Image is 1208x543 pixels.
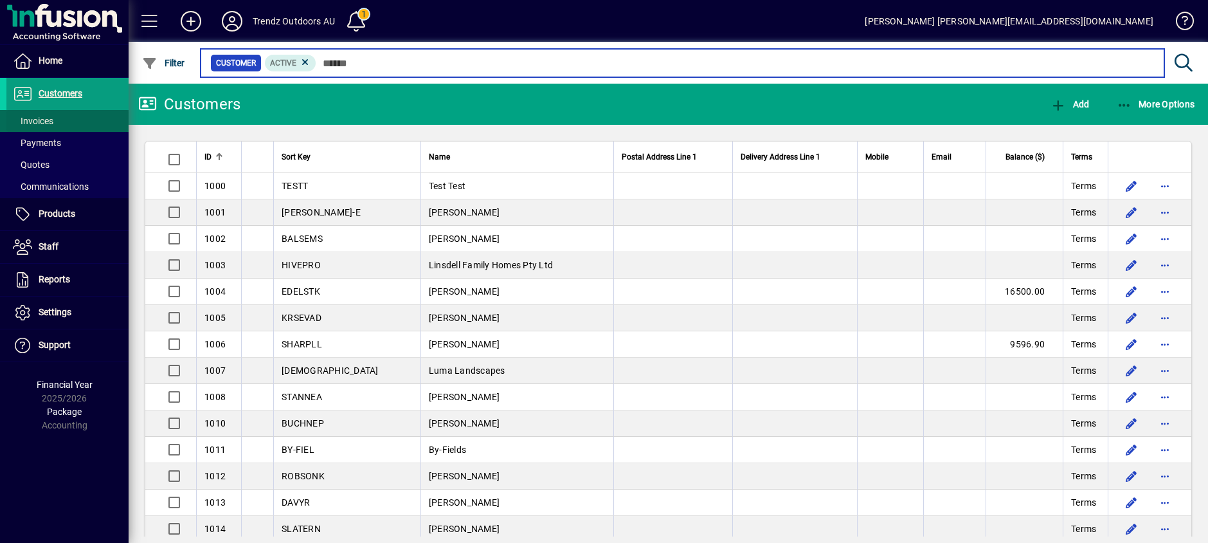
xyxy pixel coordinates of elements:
button: Edit [1121,281,1142,302]
a: Products [6,198,129,230]
span: ID [204,150,212,164]
span: [DEMOGRAPHIC_DATA] [282,365,379,376]
span: Home [39,55,62,66]
span: BUCHNEP [282,418,324,428]
span: Terms [1071,259,1096,271]
span: Reports [39,274,70,284]
span: Quotes [13,160,50,170]
a: Quotes [6,154,129,176]
span: Customer [216,57,256,69]
button: Add [170,10,212,33]
span: TESTT [282,181,308,191]
span: Terms [1071,285,1096,298]
span: 1008 [204,392,226,402]
button: Edit [1121,334,1142,354]
button: More options [1155,308,1175,328]
span: 1013 [204,497,226,508]
span: Products [39,208,75,219]
span: SLATERN [282,524,321,534]
a: Invoices [6,110,129,132]
a: Staff [6,231,129,263]
span: Terms [1071,206,1096,219]
span: 1012 [204,471,226,481]
div: [PERSON_NAME] [PERSON_NAME][EMAIL_ADDRESS][DOMAIN_NAME] [865,11,1153,32]
button: Profile [212,10,253,33]
span: Support [39,340,71,350]
span: KRSEVAD [282,313,321,323]
span: More Options [1117,99,1195,109]
button: Edit [1121,228,1142,249]
button: More options [1155,255,1175,275]
td: 9596.90 [986,331,1063,358]
button: More options [1155,466,1175,486]
a: Settings [6,297,129,329]
a: Reports [6,264,129,296]
span: Mobile [865,150,888,164]
span: Terms [1071,338,1096,351]
span: Communications [13,181,89,192]
span: Staff [39,241,59,252]
a: Support [6,329,129,362]
button: Edit [1121,439,1142,460]
span: DAVYR [282,497,310,508]
span: Terms [1071,391,1096,403]
span: [PERSON_NAME] [429,524,500,534]
a: Payments [6,132,129,154]
button: Edit [1121,202,1142,223]
span: 1004 [204,286,226,297]
span: 1000 [204,181,226,191]
div: Mobile [865,150,915,164]
span: Terms [1071,470,1096,483]
span: Active [270,59,296,68]
button: Edit [1121,255,1142,275]
button: Edit [1121,466,1142,486]
span: Email [932,150,951,164]
span: STANNEA [282,392,322,402]
span: Terms [1071,364,1096,377]
span: Terms [1071,522,1096,535]
span: 1011 [204,445,226,455]
span: Terms [1071,150,1092,164]
span: 1001 [204,207,226,217]
span: Sort Key [282,150,311,164]
button: More options [1155,413,1175,434]
span: [PERSON_NAME] [429,313,500,323]
span: EDELSTK [282,286,320,297]
span: 1003 [204,260,226,270]
span: ROBSONK [282,471,325,481]
span: Payments [13,138,61,148]
span: SHARPLL [282,339,322,349]
span: [PERSON_NAME] [429,392,500,402]
span: Postal Address Line 1 [622,150,697,164]
button: More options [1155,228,1175,249]
span: 1002 [204,234,226,244]
button: More options [1155,176,1175,196]
span: Settings [39,307,71,317]
span: Test Test [429,181,465,191]
a: Communications [6,176,129,198]
button: More options [1155,519,1175,539]
button: Edit [1121,387,1142,407]
button: More options [1155,202,1175,223]
span: Terms [1071,443,1096,456]
span: BY-FIEL [282,445,314,455]
span: HIVEPRO [282,260,321,270]
span: Linsdell Family Homes Pty Ltd [429,260,553,270]
span: Terms [1071,179,1096,192]
button: More options [1155,439,1175,460]
div: Email [932,150,978,164]
span: [PERSON_NAME] [429,418,500,428]
span: Terms [1071,311,1096,324]
span: By-Fields [429,445,466,455]
span: Balance ($) [1005,150,1045,164]
span: Invoices [13,116,53,126]
button: Edit [1121,360,1142,381]
a: Home [6,45,129,77]
button: More options [1155,492,1175,513]
span: 1007 [204,365,226,376]
button: More options [1155,360,1175,381]
span: [PERSON_NAME] [429,339,500,349]
span: 1010 [204,418,226,428]
div: Trendz Outdoors AU [253,11,335,32]
mat-chip: Activation Status: Active [265,55,316,71]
